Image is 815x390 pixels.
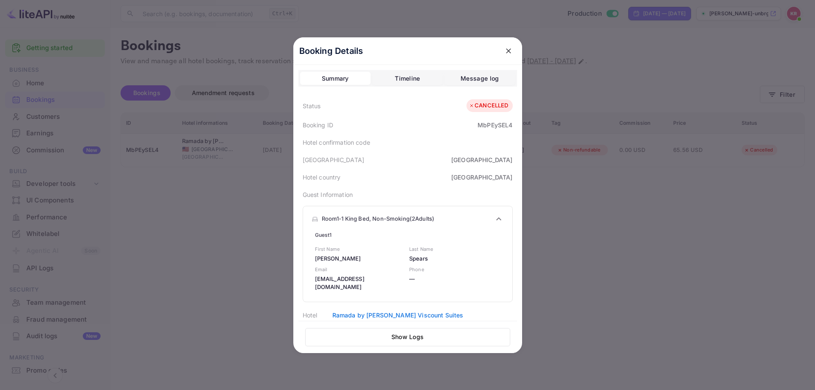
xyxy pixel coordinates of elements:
div: Hotel country [303,173,341,182]
p: Room 1 - 1 King Bed, Non-Smoking ( 2 Adults ) [322,215,435,223]
div: Status [303,101,321,110]
button: close [501,43,516,59]
div: [GEOGRAPHIC_DATA] [451,155,513,164]
div: MbPEySEL4 [478,121,512,129]
div: Summary [322,73,349,84]
div: Booking ID [303,121,334,129]
p: Guest Information [303,190,513,199]
a: Ramada by [PERSON_NAME] Viscount Suites [GEOGRAPHIC_DATA] [332,311,464,328]
p: [PERSON_NAME] [315,255,406,263]
button: Message log [444,72,515,85]
p: Booking Details [299,45,363,57]
div: Hotel name [303,311,332,328]
button: Timeline [372,72,443,85]
p: Last Name [409,246,500,253]
div: CANCELLED [469,101,508,110]
p: First Name [315,246,406,253]
p: Spears [409,255,500,263]
div: Message log [461,73,499,84]
p: Guest 1 [315,231,500,239]
p: Email [315,266,406,273]
div: [GEOGRAPHIC_DATA] [451,173,513,182]
button: Summary [300,72,371,85]
div: [GEOGRAPHIC_DATA] [303,155,365,164]
button: Show Logs [305,328,510,346]
div: Hotel confirmation code [303,138,370,147]
p: — [409,275,500,283]
div: Timeline [395,73,420,84]
p: Phone [409,266,500,273]
p: [EMAIL_ADDRESS][DOMAIN_NAME] [315,275,406,292]
div: Room1-1 King Bed, Non-Smoking(2Adults) [303,206,512,232]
